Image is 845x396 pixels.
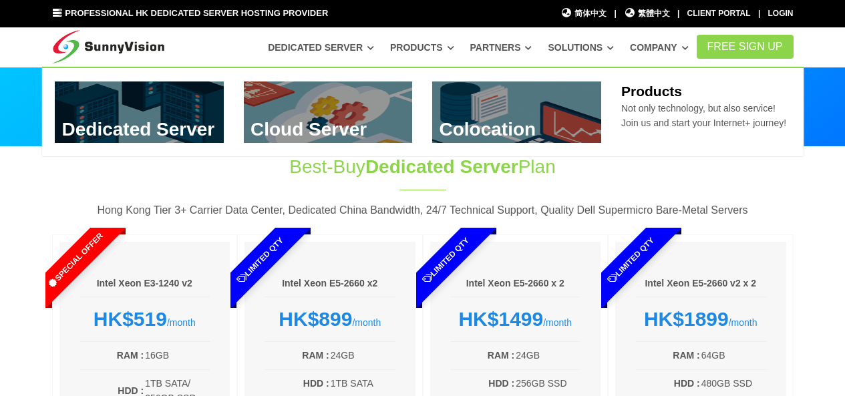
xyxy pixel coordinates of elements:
li: | [677,7,679,20]
div: /month [635,307,766,331]
li: | [614,7,616,20]
b: HDD : [488,378,514,389]
a: Login [768,9,794,18]
h6: Intel Xeon E5-2660 x 2 [450,277,581,290]
b: HDD : [118,385,144,396]
h6: Intel Xeon E5-2660 x2 [265,277,395,290]
a: Dedicated Server [268,35,374,59]
h6: Intel Xeon E3-1240 v2 [79,277,210,290]
td: 24GB [330,347,395,363]
b: HDD : [303,378,329,389]
td: 256GB SSD [515,375,580,391]
b: RAM : [302,350,329,361]
td: 16GB [144,347,210,363]
strong: HK$1899 [644,308,729,330]
b: RAM : [488,350,514,361]
li: | [758,7,760,20]
span: Limited Qty [389,204,502,317]
div: /month [79,307,210,331]
span: Professional HK Dedicated Server Hosting Provider [65,8,328,18]
h1: Best-Buy Plan [200,154,645,180]
a: Solutions [548,35,614,59]
td: 24GB [515,347,580,363]
a: Products [390,35,454,59]
a: Partners [470,35,532,59]
strong: HK$519 [94,308,167,330]
b: RAM : [117,350,144,361]
strong: HK$899 [279,308,352,330]
div: /month [265,307,395,331]
td: 1TB SATA [330,375,395,391]
b: RAM : [673,350,699,361]
div: Dedicated Server [42,67,804,156]
td: 480GB SSD [701,375,766,391]
h6: Intel Xeon E5-2660 v2 x 2 [635,277,766,290]
a: 繁體中文 [624,7,670,20]
span: Special Offer [19,204,131,317]
p: Hong Kong Tier 3+ Carrier Data Center, Dedicated China Bandwidth, 24/7 Technical Support, Quality... [52,202,794,219]
td: 64GB [701,347,766,363]
b: Products [621,83,682,99]
b: HDD : [674,378,700,389]
span: Limited Qty [575,204,687,317]
span: Not only technology, but also service! Join us and start your Internet+ journey! [621,103,786,128]
a: Company [630,35,689,59]
a: 简体中文 [561,7,607,20]
span: Limited Qty [204,204,317,317]
div: /month [450,307,581,331]
a: FREE Sign Up [697,35,794,59]
strong: HK$1499 [458,308,543,330]
span: Dedicated Server [365,156,518,177]
a: Client Portal [687,9,751,18]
